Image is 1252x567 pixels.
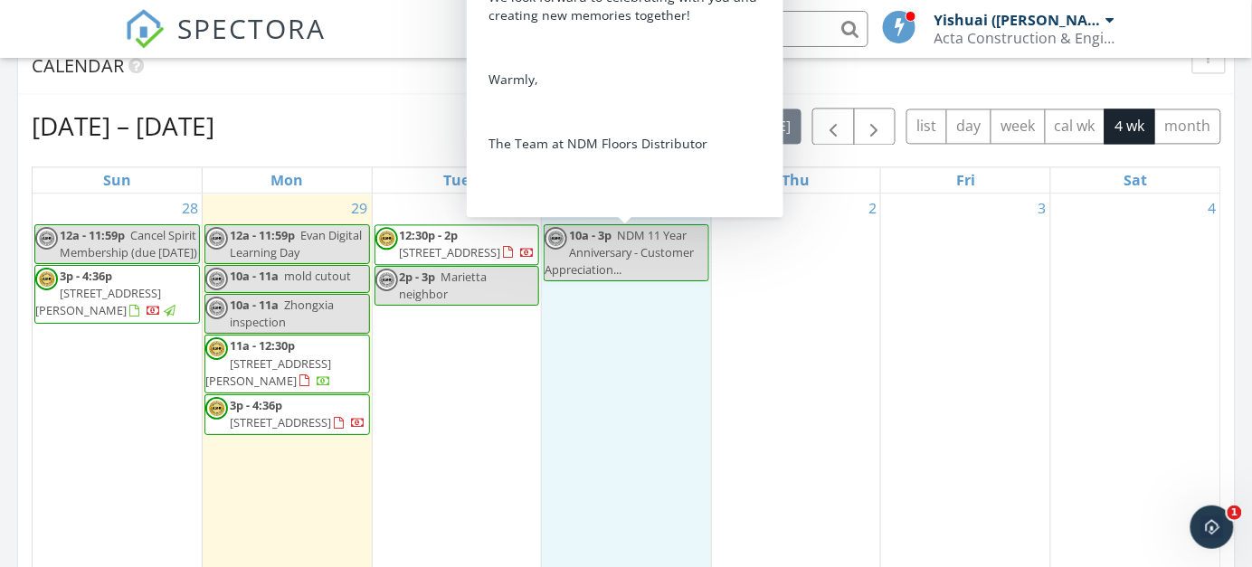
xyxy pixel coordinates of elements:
img: ashicertifiedhomeinspector.jpg [375,269,398,291]
a: 12:30p - 2p [STREET_ADDRESS] [375,224,540,265]
h2: [DATE] – [DATE] [32,108,214,144]
span: NDM 11 Year Anniversary - Customer Appreciation... [545,227,694,278]
span: [STREET_ADDRESS] [230,414,331,430]
button: month [1154,109,1221,144]
span: 12a - 11:59p [60,227,125,243]
img: ashicertifiedhomeinspector.jpg [205,397,228,420]
a: Go to September 29, 2025 [348,194,372,222]
span: mold cutout [284,268,351,284]
img: ashicertifiedhomeinspector.jpg [205,297,228,319]
span: 11a - 12:30p [230,337,295,354]
a: Go to October 4, 2025 [1205,194,1220,222]
img: ashicertifiedhomeinspector.jpg [205,227,228,250]
a: 12:30p - 2p [STREET_ADDRESS] [400,227,536,260]
button: cal wk [1045,109,1106,144]
span: [STREET_ADDRESS][PERSON_NAME] [35,285,161,318]
img: ashicertifiedhomeinspector.jpg [35,227,58,250]
a: 3p - 4:36p [STREET_ADDRESS] [204,394,370,435]
a: Go to September 30, 2025 [517,194,541,222]
span: 3p - 4:36p [230,397,282,413]
a: Go to September 28, 2025 [178,194,202,222]
span: Calendar [32,53,124,78]
img: ashicertifiedhomeinspector.jpg [205,337,228,360]
span: 12:30p - 2p [400,227,459,243]
img: ashicertifiedhomeinspector.jpg [205,268,228,290]
a: Go to October 2, 2025 [865,194,880,222]
span: 1 [1228,506,1242,520]
button: Previous [812,108,855,145]
div: Yishuai ([PERSON_NAME]) [PERSON_NAME] [934,11,1102,29]
span: [STREET_ADDRESS] [400,244,501,260]
a: Sunday [100,167,135,193]
button: Next [854,108,896,145]
a: Friday [953,167,979,193]
a: Go to October 1, 2025 [696,194,711,222]
span: SPECTORA [177,9,326,47]
a: Saturday [1120,167,1151,193]
a: 11a - 12:30p [STREET_ADDRESS][PERSON_NAME] [205,337,331,388]
a: 3p - 4:36p [STREET_ADDRESS][PERSON_NAME] [35,268,178,318]
span: Marietta neighbor [400,269,488,302]
a: Go to October 3, 2025 [1035,194,1050,222]
a: SPECTORA [125,24,326,62]
a: 11a - 12:30p [STREET_ADDRESS][PERSON_NAME] [204,335,370,393]
span: 2p - 3p [400,269,436,285]
span: 10a - 3p [569,227,612,243]
img: ashicertifiedhomeinspector.jpg [35,268,58,290]
a: Wednesday [607,167,645,193]
button: 4 wk [1105,109,1155,144]
input: Search everything... [507,11,868,47]
iframe: Intercom live chat [1190,506,1234,549]
a: Tuesday [440,167,473,193]
img: ashicertifiedhomeinspector.jpg [545,227,567,250]
button: day [946,109,991,144]
button: [DATE] [735,109,801,144]
button: week [991,109,1046,144]
img: The Best Home Inspection Software - Spectora [125,9,165,49]
span: [STREET_ADDRESS][PERSON_NAME] [205,355,331,389]
a: Thursday [779,167,814,193]
a: Monday [267,167,307,193]
span: 3p - 4:36p [60,268,112,284]
span: 10a - 11a [230,268,279,284]
span: Cancel Spirit Membership (due [DATE]) [60,227,197,260]
div: Acta Construction & Engineering, LLC [934,29,1115,47]
button: list [906,109,947,144]
span: Zhongxia inspection [230,297,334,330]
a: 3p - 4:36p [STREET_ADDRESS][PERSON_NAME] [34,265,200,324]
a: 3p - 4:36p [STREET_ADDRESS] [230,397,365,430]
span: 12a - 11:59p [230,227,295,243]
span: 10a - 11a [230,297,279,313]
img: ashicertifiedhomeinspector.jpg [375,227,398,250]
span: Evan Digital Learning Day [230,227,362,260]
